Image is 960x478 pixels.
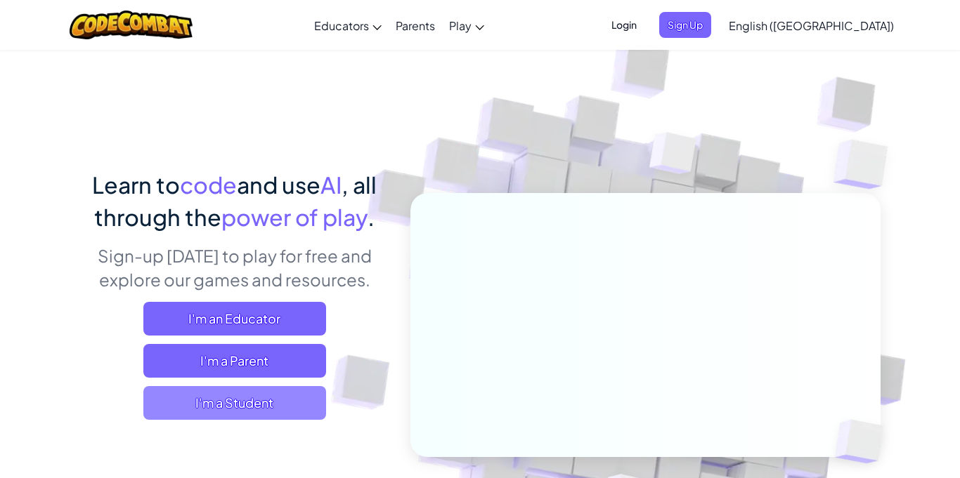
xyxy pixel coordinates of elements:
span: Learn to [92,171,180,199]
p: Sign-up [DATE] to play for free and explore our games and resources. [79,244,389,291]
span: power of play [221,203,368,231]
img: CodeCombat logo [70,11,193,39]
span: English ([GEOGRAPHIC_DATA]) [729,18,894,33]
span: Play [449,18,472,33]
button: Sign Up [659,12,711,38]
span: code [180,171,237,199]
a: Parents [389,6,442,44]
a: I'm an Educator [143,302,326,336]
button: I'm a Student [143,386,326,420]
a: Educators [307,6,389,44]
a: I'm a Parent [143,344,326,378]
img: Overlap cubes [805,105,927,224]
span: and use [237,171,320,199]
a: English ([GEOGRAPHIC_DATA]) [722,6,901,44]
a: Play [442,6,491,44]
span: . [368,203,375,231]
button: Login [603,12,645,38]
span: Educators [314,18,369,33]
span: AI [320,171,342,199]
img: Overlap cubes [623,105,725,209]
